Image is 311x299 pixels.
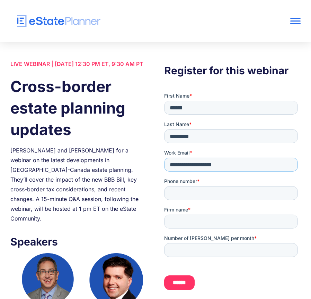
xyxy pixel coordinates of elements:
[164,92,301,296] iframe: Form 0
[164,63,301,78] h3: Register for this webinar
[10,59,147,69] div: LIVE WEBINAR | [DATE] 12:30 PM ET, 9:30 AM PT
[10,15,242,27] a: home
[10,146,147,223] div: [PERSON_NAME] and [PERSON_NAME] for a webinar on the latest developments in [GEOGRAPHIC_DATA]-Can...
[10,76,147,140] h1: Cross-border estate planning updates
[10,234,147,250] h3: Speakers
